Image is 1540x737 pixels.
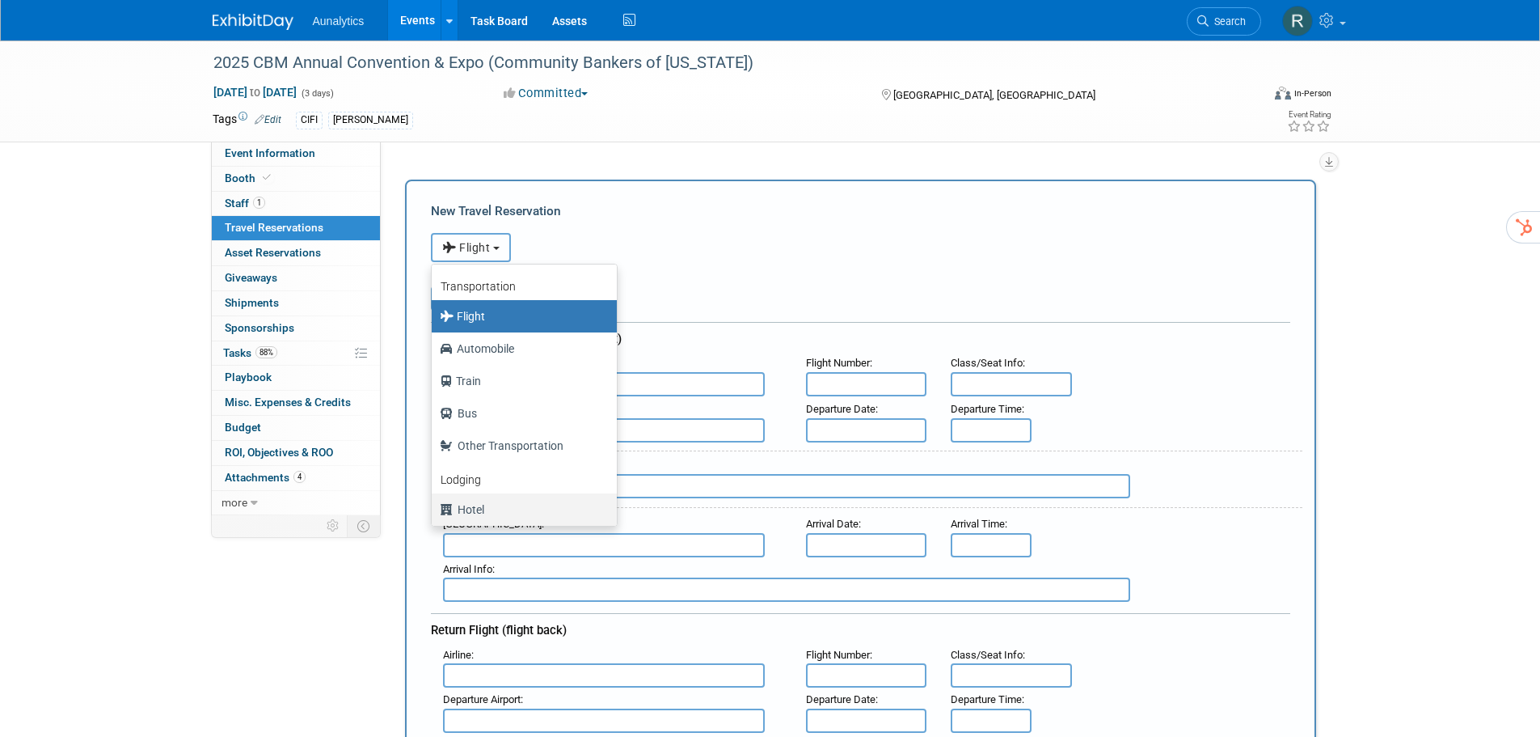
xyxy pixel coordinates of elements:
[951,693,1022,705] span: Departure Time
[213,14,293,30] img: ExhibitDay
[293,471,306,483] span: 4
[212,366,380,390] a: Playbook
[951,518,1007,530] small: :
[212,316,380,341] a: Sponsorships
[951,649,1025,661] small: :
[222,496,247,509] span: more
[225,446,333,459] span: ROI, Objectives & ROO
[313,15,365,28] span: Aunalytics
[1166,84,1332,108] div: Event Format
[212,466,380,490] a: Attachments4
[806,693,875,705] span: Departure Date
[443,563,492,575] span: Arrival Info
[253,197,265,209] span: 1
[212,142,380,166] a: Event Information
[440,400,601,426] label: Bus
[1293,87,1331,100] div: In-Person
[441,280,516,293] b: Transportation
[431,623,567,637] span: Return Flight (flight back)
[319,515,348,536] td: Personalize Event Tab Strip
[440,497,601,523] label: Hotel
[1275,87,1291,100] img: Format-Inperson.png
[225,471,306,484] span: Attachments
[212,192,380,216] a: Staff1
[213,111,281,129] td: Tags
[951,403,1024,415] small: :
[255,346,277,358] span: 88%
[432,462,617,493] a: Lodging
[212,491,380,515] a: more
[247,86,263,99] span: to
[806,403,878,415] small: :
[893,89,1095,101] span: [GEOGRAPHIC_DATA], [GEOGRAPHIC_DATA]
[443,693,523,705] small: :
[225,396,351,409] span: Misc. Expenses & Credits
[212,167,380,191] a: Booth
[806,649,872,661] small: :
[440,433,601,459] label: Other Transportation
[296,112,323,129] div: CIFI
[443,649,474,661] small: :
[212,391,380,415] a: Misc. Expenses & Credits
[212,266,380,290] a: Giveaways
[225,271,277,284] span: Giveaways
[263,173,271,182] i: Booth reservation complete
[225,246,321,259] span: Asset Reservations
[432,269,617,300] a: Transportation
[225,146,315,159] span: Event Information
[225,172,274,184] span: Booth
[225,197,265,210] span: Staff
[951,518,1005,530] span: Arrival Time
[212,216,380,240] a: Travel Reservations
[443,563,495,575] small: :
[806,518,859,530] span: Arrival Date
[498,85,594,102] button: Committed
[1287,111,1331,119] div: Event Rating
[806,649,870,661] span: Flight Number
[328,112,413,129] div: [PERSON_NAME]
[255,114,281,125] a: Edit
[806,693,878,705] small: :
[225,296,279,309] span: Shipments
[225,321,294,334] span: Sponsorships
[443,649,471,661] span: Airline
[951,693,1024,705] small: :
[212,291,380,316] a: Shipments
[440,336,601,362] label: Automobile
[431,233,511,262] button: Flight
[431,262,1290,286] div: Booking Confirmation Number:
[208,49,1237,78] div: 2025 CBM Annual Convention & Expo (Community Bankers of [US_STATE])
[223,346,277,359] span: Tasks
[431,202,1290,220] div: New Travel Reservation
[1282,6,1313,36] img: Ryan Wilson
[441,473,481,486] b: Lodging
[347,515,380,536] td: Toggle Event Tabs
[806,403,875,415] span: Departure Date
[212,341,380,366] a: Tasks88%
[806,357,872,369] small: :
[225,221,323,234] span: Travel Reservations
[951,403,1022,415] span: Departure Time
[225,371,272,383] span: Playbook
[951,649,1023,661] span: Class/Seat Info
[443,693,521,705] span: Departure Airport
[951,357,1025,369] small: :
[806,518,861,530] small: :
[1209,15,1246,28] span: Search
[212,416,380,440] a: Budget
[212,441,380,465] a: ROI, Objectives & ROO
[212,241,380,265] a: Asset Reservations
[440,303,601,329] label: Flight
[225,421,261,434] span: Budget
[442,241,491,254] span: Flight
[9,6,836,23] body: Rich Text Area. Press ALT-0 for help.
[213,85,297,100] span: [DATE] [DATE]
[1187,7,1261,36] a: Search
[440,368,601,394] label: Train
[951,357,1023,369] span: Class/Seat Info
[300,88,334,99] span: (3 days)
[806,357,870,369] span: Flight Number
